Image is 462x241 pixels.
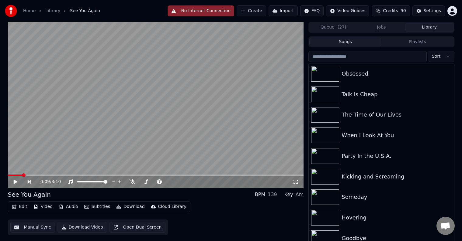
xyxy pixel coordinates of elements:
button: Settings [412,5,445,16]
button: Manual Sync [10,222,55,233]
button: Credits90 [372,5,410,16]
button: Video Guides [326,5,369,16]
button: Queue [309,23,357,32]
span: 90 [401,8,406,14]
span: 3:10 [51,179,61,185]
div: When I Look At You [342,131,451,140]
div: 139 [268,191,277,198]
button: Audio [56,202,81,211]
button: Edit [9,202,30,211]
div: / [40,179,55,185]
button: Download Video [57,222,107,233]
span: See You Again [70,8,100,14]
button: Playlists [381,38,453,46]
nav: breadcrumb [23,8,100,14]
button: Video [31,202,55,211]
div: Key [284,191,293,198]
div: Settings [424,8,441,14]
span: ( 27 ) [338,24,346,30]
a: Open chat [436,217,455,235]
button: Subtitles [82,202,113,211]
div: Hovering [342,213,451,222]
span: Sort [432,53,441,59]
a: Home [23,8,36,14]
button: Open Dual Screen [109,222,166,233]
button: Songs [309,38,381,46]
div: The Time of Our Lives [342,110,451,119]
div: Obsessed [342,70,451,78]
img: youka [5,5,17,17]
a: Library [45,8,60,14]
div: BPM [255,191,265,198]
div: Talk Is Cheap [342,90,451,99]
span: Credits [383,8,398,14]
div: Party In the U.S.A. [342,152,451,160]
button: Download [114,202,147,211]
button: Import [269,5,298,16]
button: Library [405,23,453,32]
button: No Internet Connection [168,5,234,16]
button: Jobs [357,23,405,32]
div: Someday [342,193,451,201]
span: 0:09 [40,179,50,185]
button: Create [237,5,266,16]
div: Am [296,191,304,198]
div: Kicking and Screaming [342,172,451,181]
button: FAQ [300,5,324,16]
div: See You Again [8,190,51,199]
div: Cloud Library [158,204,186,210]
